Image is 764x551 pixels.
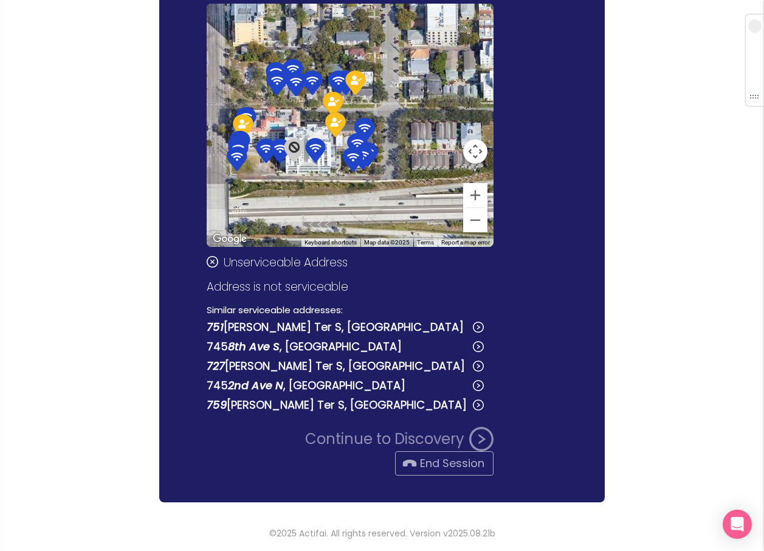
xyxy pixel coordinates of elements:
[207,256,218,268] span: close-circle
[441,239,490,246] a: Report a map error
[207,356,484,376] button: 727[PERSON_NAME] Ter S, [GEOGRAPHIC_DATA]
[305,238,357,247] button: Keyboard shortcuts
[463,183,487,207] button: Zoom in
[210,231,250,247] a: Open this area in Google Maps (opens a new window)
[207,395,484,415] button: 759[PERSON_NAME] Ter S, [GEOGRAPHIC_DATA]
[395,451,494,476] button: End Session
[364,239,410,246] span: Map data ©2025
[224,254,348,271] span: Unserviceable Address
[207,337,484,356] button: 7458th Ave S, [GEOGRAPHIC_DATA]
[463,208,487,232] button: Zoom out
[723,510,752,539] div: Open Intercom Messenger
[417,239,434,246] a: Terms (opens in new tab)
[207,317,484,337] button: 751[PERSON_NAME] Ter S, [GEOGRAPHIC_DATA]
[207,279,348,295] span: Address is not serviceable
[210,231,250,247] img: Google
[463,139,487,164] button: Map camera controls
[207,303,494,317] p: Similar serviceable addresses:
[207,376,484,395] button: 7452nd Ave N, [GEOGRAPHIC_DATA]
